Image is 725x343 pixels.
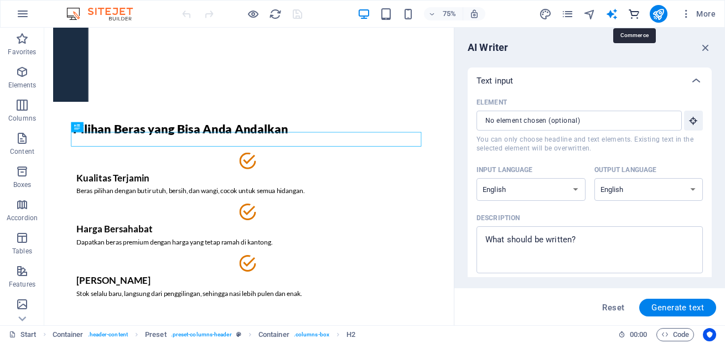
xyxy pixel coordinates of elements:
[246,7,260,20] button: Click here to leave preview mode and continue editing
[53,328,84,341] span: Click to select. Double-click to edit
[8,48,36,56] p: Favorites
[469,9,479,19] i: On resize automatically adjust zoom level to fit chosen device.
[561,7,574,20] button: pages
[145,328,167,341] span: Click to select. Double-click to edit
[628,7,641,20] button: commerce
[561,8,574,20] i: Pages (Ctrl+Alt+S)
[9,328,37,341] a: Click to cancel selection. Double-click to open Pages
[477,111,674,131] input: ElementYou can only choose headline and text elements. Existing text in the selected element will...
[7,214,38,222] p: Accordion
[53,328,356,341] nav: breadcrumb
[594,178,703,201] select: Output language
[477,135,703,153] span: You can only choose headline and text elements. Existing text in the selected element will be ove...
[594,165,657,174] p: Output language
[652,8,665,20] i: Publish
[477,214,520,222] p: Description
[477,178,586,201] select: Input language
[236,331,241,337] i: This element is a customizable preset
[64,7,147,20] img: Editor Logo
[482,232,697,268] textarea: Description
[424,7,463,20] button: 75%
[651,303,704,312] span: Generate text
[539,7,552,20] button: design
[602,303,624,312] span: Reset
[468,41,508,54] h6: AI Writer
[346,328,355,341] span: Click to select. Double-click to edit
[650,5,667,23] button: publish
[294,328,329,341] span: . columns-box
[269,8,282,20] i: Reload page
[9,280,35,289] p: Features
[12,247,32,256] p: Tables
[477,98,507,107] p: Element
[684,111,703,131] button: ElementYou can only choose headline and text elements. Existing text in the selected element will...
[88,328,128,341] span: . header-content
[441,7,458,20] h6: 75%
[618,328,648,341] h6: Session time
[638,330,639,339] span: :
[268,7,282,20] button: reload
[681,8,716,19] span: More
[8,114,36,123] p: Columns
[676,5,720,23] button: More
[477,165,533,174] p: Input language
[583,7,597,20] button: navigator
[605,7,619,20] button: text_generator
[596,299,630,316] button: Reset
[10,147,34,156] p: Content
[468,94,712,310] div: Text input
[258,328,289,341] span: Click to select. Double-click to edit
[630,328,647,341] span: 00 00
[639,299,716,316] button: Generate text
[703,328,716,341] button: Usercentrics
[171,328,232,341] span: . preset-columns-header
[13,180,32,189] p: Boxes
[539,8,552,20] i: Design (Ctrl+Alt+Y)
[477,75,513,86] p: Text input
[605,8,618,20] i: AI Writer
[8,81,37,90] p: Elements
[656,328,694,341] button: Code
[468,67,712,94] div: Text input
[583,8,596,20] i: Navigator
[661,328,689,341] span: Code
